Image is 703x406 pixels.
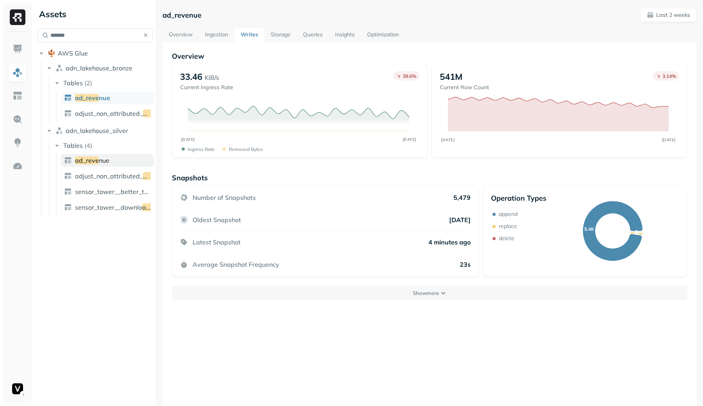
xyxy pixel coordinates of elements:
p: Overview [172,52,687,61]
p: ( 4 ) [84,142,92,149]
button: AWS Glue [37,47,153,59]
img: Query Explorer [12,114,23,124]
a: Queries [297,28,329,42]
p: Number of Snapshots [193,194,256,201]
p: 39.6 % [403,73,416,79]
div: Assets [37,8,153,20]
span: Tables [63,79,83,87]
img: table [64,94,72,102]
span: nue [99,156,109,164]
p: ad_revenue [162,11,202,20]
tspan: [DATE] [403,137,416,142]
p: 23s [460,260,471,268]
img: Assets [12,67,23,77]
a: Overview [162,28,199,42]
span: ad_reve [75,94,99,102]
img: Ryft [10,9,25,25]
text: 5.4K [584,226,594,232]
img: table [64,156,72,164]
p: Oldest Snapshot [193,216,241,224]
img: namespace [55,127,63,135]
a: Storage [264,28,297,42]
span: adn_lakehouse_bronze [66,64,132,72]
tspan: [DATE] [181,137,195,142]
img: table [64,203,72,211]
span: sensor_tower__better_together_downlo [75,188,191,196]
img: Asset Explorer [12,91,23,101]
p: 5,479 [453,194,471,201]
button: Tables(2) [53,77,153,89]
p: ( 2 ) [84,79,92,87]
a: adjust_non_attributed_ad_reve [61,170,154,182]
p: delete [499,235,514,242]
p: 541M [440,71,462,82]
img: table [64,110,72,117]
button: Showmore [172,286,687,300]
button: Tables(4) [53,139,153,152]
img: root [48,49,55,57]
span: Tables [63,142,83,149]
p: 4 minutes ago [428,238,471,246]
img: Dashboard [12,44,23,54]
p: Average Snapshot Frequency [193,260,279,268]
p: Ingress Rate [188,146,215,152]
p: Operation Types [491,194,546,203]
p: KiB/s [205,73,219,82]
p: append [499,210,517,218]
p: [DATE] [449,216,471,224]
tspan: [DATE] [662,137,676,142]
button: Last 2 weeks [640,8,697,22]
a: ad_revenue [61,154,154,167]
p: Current Row Count [440,84,489,91]
img: namespace [55,64,63,72]
a: Writes [234,28,264,42]
img: table [64,172,72,180]
p: Last 2 weeks [656,11,690,19]
tspan: [DATE] [441,137,455,142]
p: Snapshots [172,173,208,182]
a: Ingestion [199,28,234,42]
text: 2 [635,229,638,235]
p: 33.46 [180,71,202,82]
span: ad_reve [75,156,99,164]
p: Latest Snapshot [193,238,241,246]
span: AWS Glue [58,49,88,57]
span: adjust_non_attributed_ [75,110,147,117]
span: nue [99,94,110,102]
text: 44 [633,230,639,236]
span: adjust_non_attributed_ [75,172,147,180]
img: Insights [12,138,23,148]
p: Removed bytes [229,146,263,152]
a: ad_revenue [61,92,154,104]
span: sensor_tower__downlo [75,203,142,211]
img: Optimization [12,161,23,171]
img: table [64,188,72,196]
a: sensor_tower__better_together_downlo [61,185,154,198]
span: adn_lakehouse_silver [66,127,128,135]
span: ad_reve [142,203,166,211]
button: adn_lakehouse_bronze [45,62,153,74]
p: Show more [413,289,439,297]
button: adn_lakehouse_silver [45,124,153,137]
a: Optimization [361,28,405,42]
a: sensor_tower__download_reve [61,201,154,214]
p: replace [499,223,517,230]
img: Voodoo [12,383,23,394]
p: 3.14 % [662,73,676,79]
a: Insights [329,28,361,42]
p: Current Ingress Rate [180,84,233,91]
a: adjust_non_attributed_ad_reve [61,107,154,120]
